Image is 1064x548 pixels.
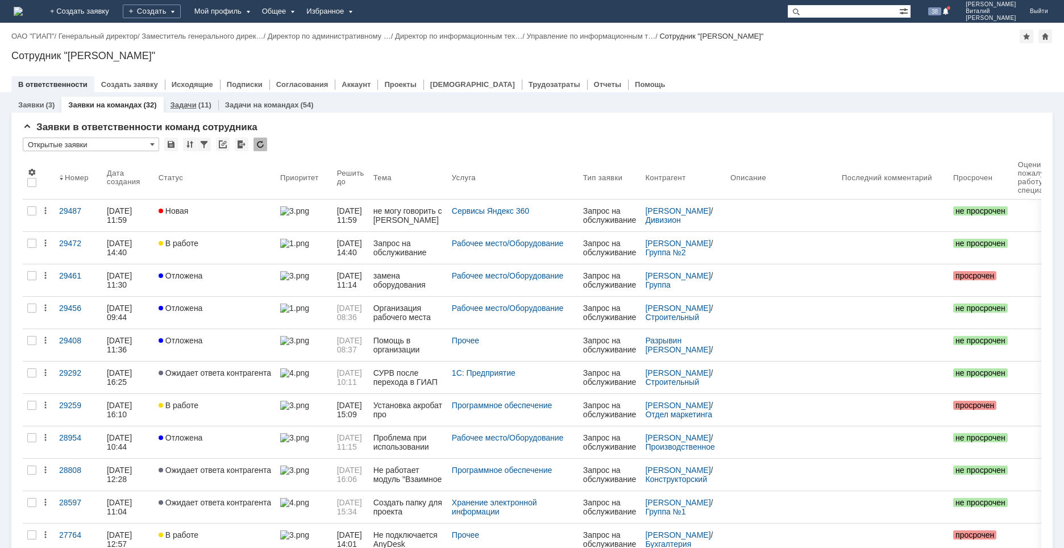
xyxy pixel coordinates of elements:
a: не могу говорить с [PERSON_NAME] [369,200,447,231]
div: Действия [41,401,50,410]
div: СУРВ после перехода в ГИАП ИНЖИНИРИНГ [373,368,443,387]
span: Отложена [159,336,203,345]
a: не просрочен [949,491,1013,523]
a: Заявки [18,101,44,109]
div: Запрос на обслуживание [583,466,637,484]
a: просрочен [949,264,1013,296]
div: Тип заявки [583,173,622,182]
a: 29408 [55,329,102,361]
img: 3.png [280,336,309,345]
a: Новая [154,200,276,231]
a: Разрывин [PERSON_NAME] [645,336,710,354]
a: Рабочее место/Оборудование [452,304,563,313]
span: не просрочен [953,433,1008,442]
div: / [645,239,721,257]
div: / [11,32,59,40]
span: [DATE] 08:36 [337,304,364,322]
div: Сотрудник "[PERSON_NAME]" [659,32,763,40]
a: [DATE] 15:09 [332,394,369,426]
span: не просрочен [953,304,1008,313]
div: Действия [41,206,50,215]
span: Ожидает ответа контрагента [159,466,271,475]
a: Отложена [154,329,276,361]
div: / [645,304,721,322]
div: Действия [41,368,50,377]
th: Тип заявки [579,156,641,200]
a: Отложена [154,297,276,329]
div: Сделать домашней страницей [1038,30,1052,43]
a: [DATE] 08:36 [332,297,369,329]
a: Задачи [171,101,197,109]
a: Отложена [154,426,276,458]
a: Программное обеспечение [452,466,552,475]
a: Установка акробат про [369,394,447,426]
div: Дата создания [107,169,140,186]
a: [PERSON_NAME] [645,368,710,377]
div: Фильтрация... [197,138,211,151]
span: [DATE] 11:14 [337,271,364,289]
span: [PERSON_NAME] [966,1,1016,8]
img: 3.png [280,271,309,280]
a: 29259 [55,394,102,426]
span: просрочен [953,271,996,280]
a: [PERSON_NAME] [645,401,710,410]
div: Запрос на обслуживание [583,401,637,419]
a: Хранение электронной информации [452,498,539,516]
span: [DATE] 15:34 [337,498,364,516]
a: [DATE] 11:59 [332,200,369,231]
div: Экспорт списка [235,138,248,151]
div: Скопировать ссылку на список [216,138,230,151]
th: Тема [369,156,447,200]
span: Расширенный поиск [899,5,911,16]
span: Новая [159,206,189,215]
div: Запрос на обслуживание [583,271,637,289]
th: Статус [154,156,276,200]
div: [DATE] 11:04 [107,498,134,516]
a: Производственное управление [645,442,717,460]
a: [DATE] 10:44 [102,426,154,458]
div: 28954 [59,433,98,442]
a: 28808 [55,459,102,491]
a: В работе [154,232,276,264]
th: Дата создания [102,156,154,200]
div: Сортировка... [183,138,197,151]
div: Приоритет [280,173,319,182]
div: Запрос на обслуживание [583,433,637,451]
div: Создать [123,5,181,18]
a: 1.png [276,297,332,329]
span: не просрочен [953,498,1008,507]
div: Действия [41,498,50,507]
div: 29408 [59,336,98,345]
div: Не работает модуль "Взаимное влияние отверстий" [373,466,443,484]
span: не просрочен [953,239,1008,248]
a: [DATE] 14:40 [332,232,369,264]
div: (3) [45,101,55,109]
a: Директор по информационным тех… [395,32,522,40]
span: 38 [928,7,941,15]
div: Обновлять список [253,138,267,151]
div: [DATE] 11:30 [107,271,134,289]
div: Услуга [452,173,477,182]
span: не просрочен [953,368,1008,377]
a: [DATE] 16:10 [102,394,154,426]
div: Сохранить вид [164,138,178,151]
div: / [142,32,267,40]
a: [DATE] 10:11 [332,362,369,393]
a: [DATE] 16:25 [102,362,154,393]
a: Строительный отдел №2 [645,313,701,331]
div: Запрос на обслуживание [583,336,637,354]
span: [PERSON_NAME] [966,15,1016,22]
div: 28597 [59,498,98,507]
a: 29487 [55,200,102,231]
a: Помощь [635,80,665,89]
a: 1С: Предприятие [452,368,516,377]
div: Действия [41,271,50,280]
a: просрочен [949,394,1013,426]
a: Прочее [452,530,479,539]
img: 3.png [280,530,309,539]
a: Запрос на обслуживание [579,491,641,523]
a: Аккаунт [342,80,371,89]
a: Запрос на обслуживание [579,426,641,458]
a: 29472 [55,232,102,264]
a: Рабочее место/Оборудование [452,239,563,248]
